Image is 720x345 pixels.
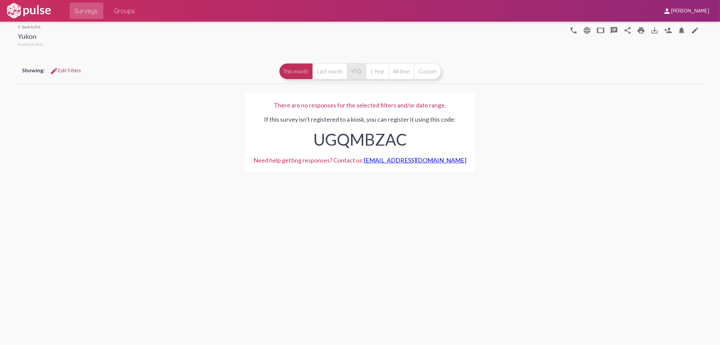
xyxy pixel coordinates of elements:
[70,3,103,19] a: Surveys
[22,67,45,73] span: Showing:
[254,101,466,109] div: There are no responses for the selected filters and/or date range.
[658,4,715,17] button: [PERSON_NAME]
[671,8,709,14] span: [PERSON_NAME]
[621,23,635,37] button: Share
[347,63,366,79] button: YTD
[675,23,689,37] button: Bell
[651,26,659,34] mat-icon: Download
[254,109,466,152] div: If this survey isn't registered to a kiosk, you can register it using this code:
[313,63,347,79] button: Last month
[637,26,645,34] mat-icon: print
[635,23,648,37] a: print
[364,156,466,164] a: [EMAIL_ADDRESS][DOMAIN_NAME]
[664,26,672,34] mat-icon: Person
[114,5,135,17] span: Groups
[689,23,702,37] a: edit
[581,23,594,37] button: language
[414,63,441,79] button: Custom
[18,42,43,47] span: Red Rock BHS
[75,5,98,17] span: Surveys
[648,23,662,37] button: Download
[662,23,675,37] button: Person
[366,63,389,79] button: 1 Year
[597,26,605,34] mat-icon: tablet
[18,24,43,29] a: back to list
[254,123,466,152] div: UGQMBZAC
[624,26,632,34] mat-icon: Share
[389,63,414,79] button: All time
[608,23,621,37] button: speaker_notes
[594,23,608,37] button: tablet
[50,67,58,75] mat-icon: Edit Filters
[45,65,86,77] button: Edit FiltersEdit Filters
[570,26,578,34] mat-icon: language
[691,26,699,34] mat-icon: edit
[279,63,313,79] button: This month
[610,26,618,34] mat-icon: speaker_notes
[663,7,671,15] mat-icon: person
[5,2,52,19] img: white-logo.svg
[583,26,591,34] mat-icon: language
[18,25,22,29] mat-icon: arrow_back_ios
[678,26,686,34] mat-icon: Bell
[254,156,466,164] div: Need help getting responses? Contact us:
[18,32,43,42] div: Yukon
[50,68,81,74] span: Edit Filters
[567,23,581,37] button: language
[109,3,140,19] a: Groups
